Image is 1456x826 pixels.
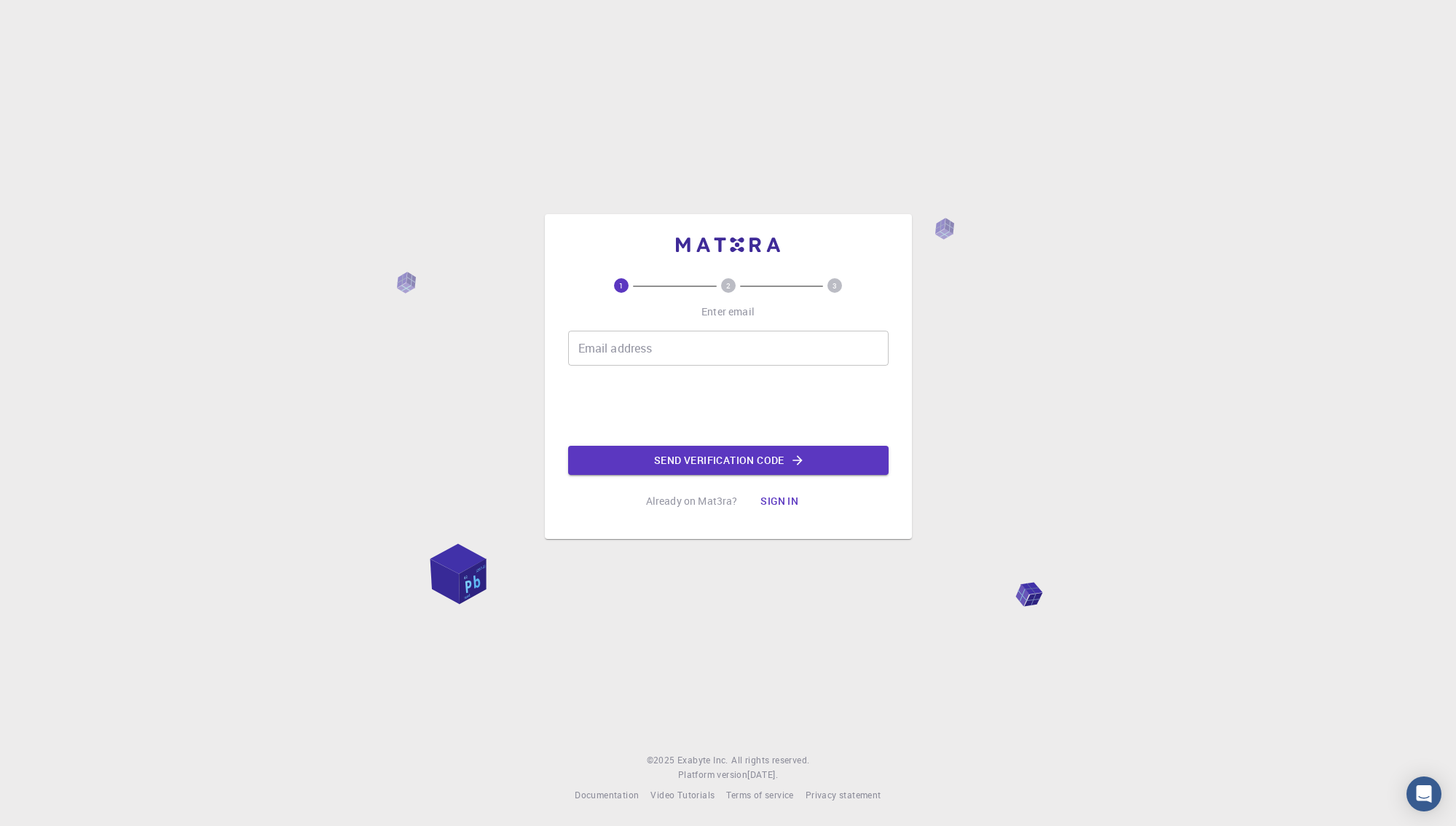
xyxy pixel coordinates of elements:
[647,753,677,768] span: © 2025
[747,768,778,780] span: [DATE] .
[650,789,715,801] span: Video Tutorials
[749,487,810,516] button: Sign in
[677,754,728,766] span: Exabyte Inc.
[731,753,809,768] span: All rights reserved.
[701,304,755,319] p: Enter email
[726,788,793,803] a: Terms of service
[833,280,837,291] text: 3
[618,377,839,434] iframe: reCAPTCHA
[575,788,639,803] a: Documentation
[747,768,778,782] a: [DATE].
[806,789,881,801] span: Privacy statement
[575,789,639,801] span: Documentation
[650,788,715,803] a: Video Tutorials
[678,768,747,782] span: Platform version
[726,789,793,801] span: Terms of service
[1406,776,1441,811] div: Open Intercom Messenger
[646,494,738,508] p: Already on Mat3ra?
[677,753,728,768] a: Exabyte Inc.
[568,446,889,475] button: Send verification code
[619,280,623,291] text: 1
[806,788,881,803] a: Privacy statement
[726,280,731,291] text: 2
